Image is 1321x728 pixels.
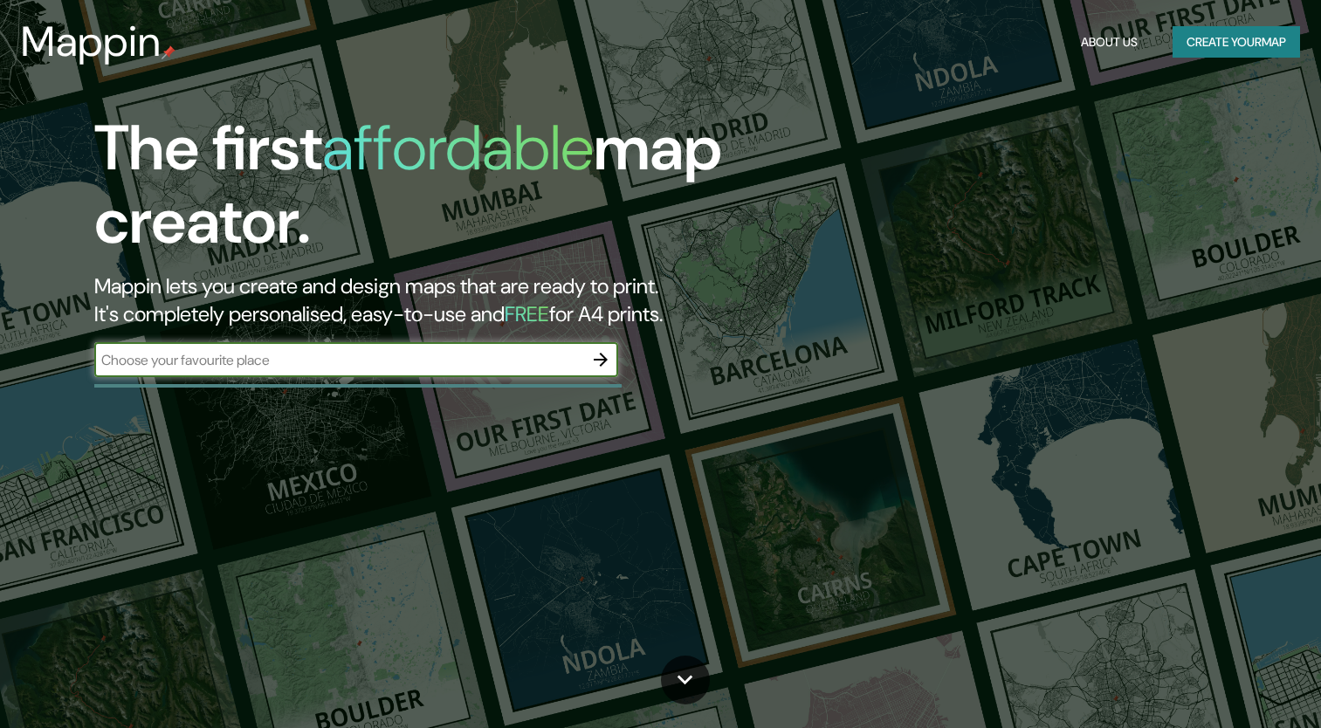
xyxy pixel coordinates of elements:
[94,112,755,272] h1: The first map creator.
[94,272,755,328] h2: Mappin lets you create and design maps that are ready to print. It's completely personalised, eas...
[1074,26,1145,58] button: About Us
[94,350,583,370] input: Choose your favourite place
[322,107,594,189] h1: affordable
[21,17,162,66] h3: Mappin
[1173,26,1300,58] button: Create yourmap
[162,45,175,59] img: mappin-pin
[505,300,549,327] h5: FREE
